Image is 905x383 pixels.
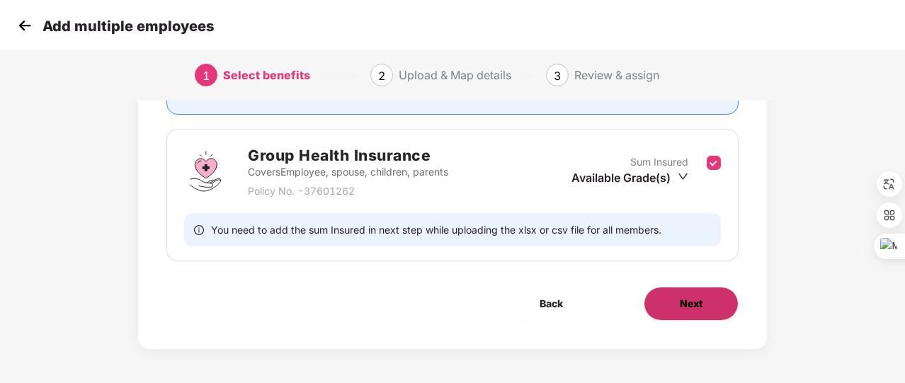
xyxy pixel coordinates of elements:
[678,171,688,182] span: down
[399,64,511,86] div: Upload & Map details
[571,170,688,185] div: Available Grade(s)
[184,150,227,193] img: svg+xml;base64,PHN2ZyBpZD0iR3JvdXBfSGVhbHRoX0luc3VyYW5jZSIgZGF0YS1uYW1lPSJHcm91cCBIZWFsdGggSW5zdX...
[630,154,688,170] p: Sum Insured
[203,69,210,83] span: 1
[42,18,214,35] p: Add multiple employees
[223,64,310,86] div: Select benefits
[644,287,739,321] button: Next
[14,15,35,36] img: svg+xml;base64,PHN2ZyB4bWxucz0iaHR0cDovL3d3dy53My5vcmcvMjAwMC9zdmciIHdpZHRoPSIzMCIgaGVpZ2h0PSIzMC...
[540,296,563,311] span: Back
[248,144,448,167] h2: Group Health Insurance
[211,223,661,236] span: You need to add the sum Insured in next step while uploading the xlsx or csv file for all members.
[574,64,659,86] div: Review & assign
[680,296,702,311] span: Next
[248,183,448,199] p: Policy No. - 37601262
[248,164,448,180] p: Covers Employee, spouse, children, parents
[554,69,561,83] span: 3
[504,287,598,321] button: Back
[378,69,385,83] span: 2
[194,223,204,236] span: info-circle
